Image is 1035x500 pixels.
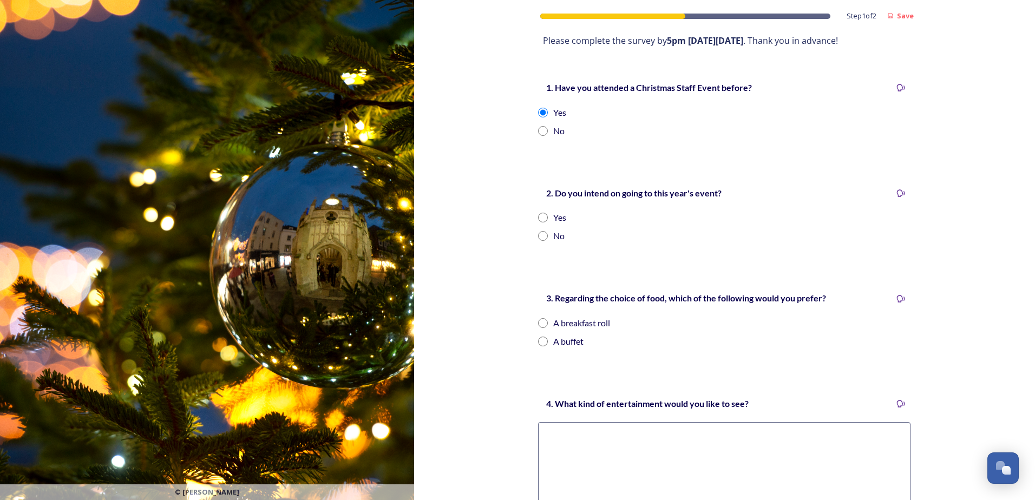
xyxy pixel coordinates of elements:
div: Yes [553,106,566,119]
strong: 1. Have you attended a Christmas Staff Event before? [546,82,752,93]
span: Step 1 of 2 [847,11,876,21]
strong: 2. Do you intend on going to this year's event? [546,188,722,198]
div: No [553,124,565,137]
div: A breakfast roll [553,317,610,330]
div: Yes [553,211,566,224]
div: No [553,229,565,242]
button: Open Chat [987,452,1019,484]
div: A buffet [553,335,584,348]
strong: 4. What kind of entertainment would you like to see? [546,398,749,409]
span: © [PERSON_NAME] [175,487,239,497]
strong: 5pm [DATE][DATE] [667,35,743,47]
strong: 3. Regarding the choice of food, which of the following would you prefer? [546,293,826,303]
strong: Save [897,11,914,21]
p: Please complete the survey by . Thank you in advance! [543,35,906,47]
